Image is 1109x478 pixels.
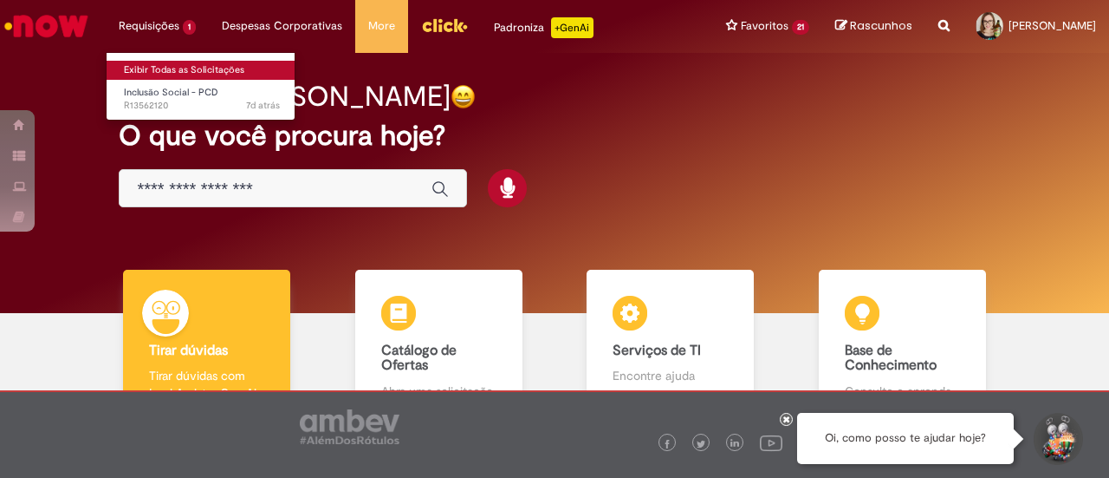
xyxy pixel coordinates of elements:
time: 24/09/2025 10:28:19 [246,99,280,112]
img: logo_footer_facebook.png [663,440,671,449]
a: Catálogo de Ofertas Abra uma solicitação [323,270,555,420]
b: Tirar dúvidas [149,342,228,359]
span: 21 [792,20,809,35]
img: logo_footer_twitter.png [697,440,705,449]
b: Serviços de TI [613,342,701,359]
img: ServiceNow [2,9,91,43]
p: Consulte e aprenda [845,383,960,400]
span: Requisições [119,17,179,35]
img: logo_footer_youtube.png [760,431,782,454]
h2: O que você procura hoje? [119,121,989,151]
a: Tirar dúvidas Tirar dúvidas com Lupi Assist e Gen Ai [91,270,323,420]
p: Tirar dúvidas com Lupi Assist e Gen Ai [149,367,264,402]
p: Encontre ajuda [613,367,728,384]
a: Aberto R13562120 : Inclusão Social - PCD [107,83,297,115]
span: [PERSON_NAME] [1008,18,1096,33]
span: R13562120 [124,99,280,113]
img: happy-face.png [451,84,476,109]
b: Base de Conhecimento [845,342,937,375]
ul: Requisições [106,52,295,121]
span: Inclusão Social - PCD [124,86,218,99]
span: 1 [183,20,196,35]
a: Rascunhos [835,18,912,35]
button: Iniciar Conversa de Suporte [1031,413,1083,465]
a: Exibir Todas as Solicitações [107,61,297,80]
a: Base de Conhecimento Consulte e aprenda [787,270,1019,420]
span: 7d atrás [246,99,280,112]
span: More [368,17,395,35]
img: click_logo_yellow_360x200.png [421,12,468,38]
b: Catálogo de Ofertas [381,342,457,375]
span: Favoritos [741,17,788,35]
img: logo_footer_linkedin.png [730,439,739,449]
span: Despesas Corporativas [222,17,342,35]
div: Padroniza [494,17,593,38]
p: Abra uma solicitação [381,383,496,400]
a: Serviços de TI Encontre ajuda [554,270,787,420]
span: Rascunhos [850,17,912,34]
div: Oi, como posso te ajudar hoje? [797,413,1014,464]
p: +GenAi [551,17,593,38]
img: logo_footer_ambev_rotulo_gray.png [300,409,399,444]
